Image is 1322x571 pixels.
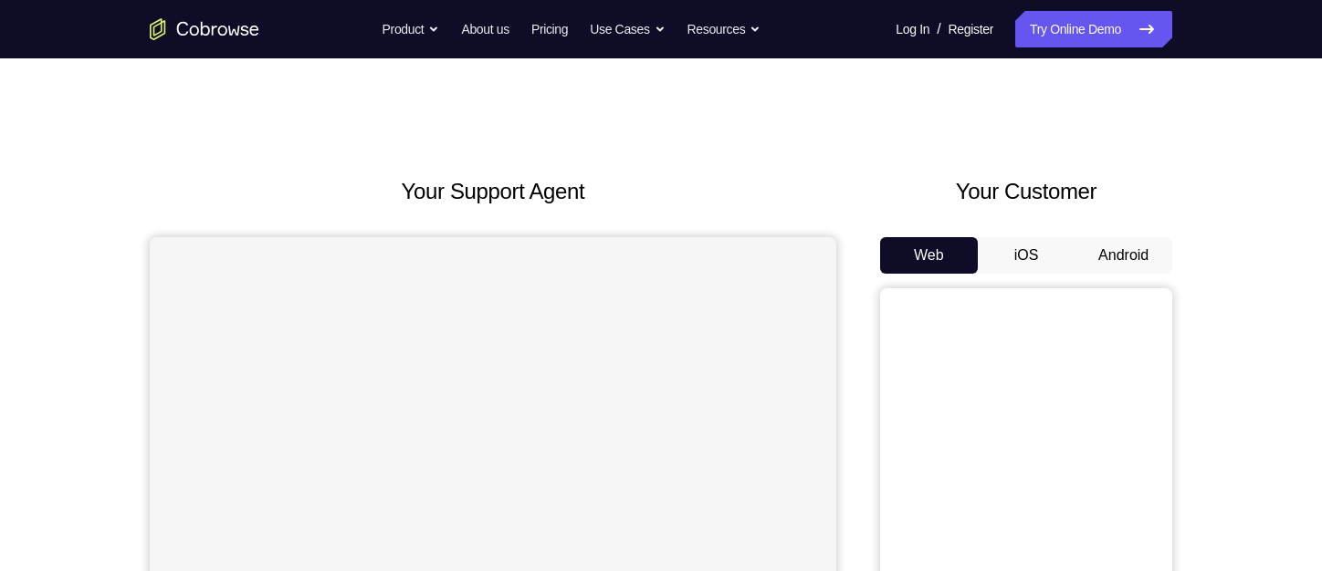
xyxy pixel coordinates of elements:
[687,11,761,47] button: Resources
[880,175,1172,208] h2: Your Customer
[150,175,836,208] h2: Your Support Agent
[896,11,929,47] a: Log In
[383,11,440,47] button: Product
[150,18,259,40] a: Go to the home page
[590,11,665,47] button: Use Cases
[531,11,568,47] a: Pricing
[949,11,993,47] a: Register
[880,237,978,274] button: Web
[937,18,940,40] span: /
[461,11,509,47] a: About us
[1075,237,1172,274] button: Android
[978,237,1075,274] button: iOS
[1015,11,1172,47] a: Try Online Demo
